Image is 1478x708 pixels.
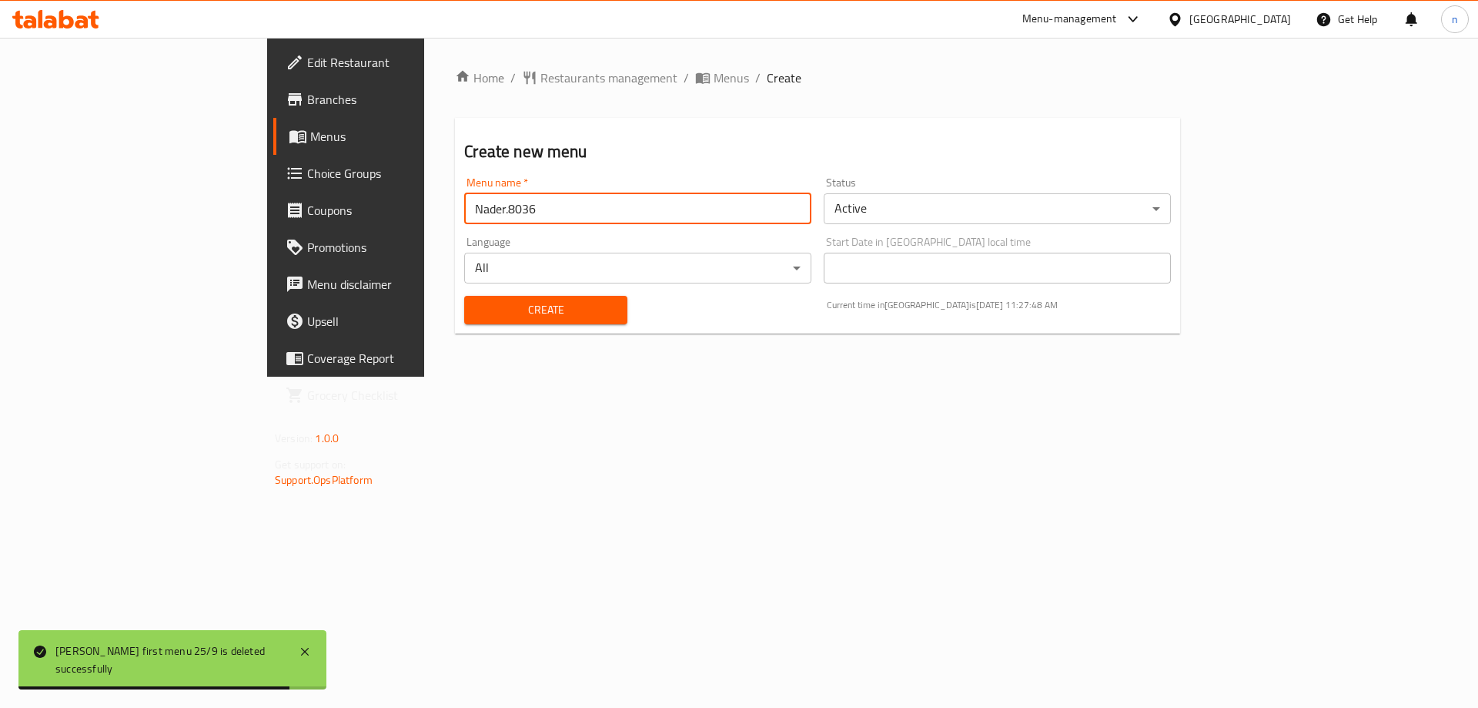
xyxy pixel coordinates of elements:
a: Menus [695,69,749,87]
span: Choice Groups [307,164,502,183]
button: Create [464,296,627,324]
a: Coverage Report [273,340,514,377]
p: Current time in [GEOGRAPHIC_DATA] is [DATE] 11:27:48 AM [827,298,1171,312]
a: Branches [273,81,514,118]
div: [PERSON_NAME] first menu 25/9 is deleted successfully [55,643,283,677]
span: Upsell [307,312,502,331]
span: 1.0.0 [315,428,339,448]
li: / [684,69,689,87]
span: Get support on: [275,455,346,475]
a: Grocery Checklist [273,377,514,414]
a: Choice Groups [273,155,514,192]
div: Active [824,193,1171,224]
span: n [1452,11,1458,28]
a: Coupons [273,192,514,229]
span: Menus [310,127,502,146]
span: Coverage Report [307,349,502,367]
h2: Create new menu [464,140,1171,163]
span: Promotions [307,238,502,257]
a: Support.OpsPlatform [275,470,373,490]
span: Menus [714,69,749,87]
div: [GEOGRAPHIC_DATA] [1189,11,1291,28]
div: All [464,253,811,284]
span: Edit Restaurant [307,53,502,72]
span: Menu disclaimer [307,275,502,294]
a: Upsell [273,303,514,340]
span: Branches [307,90,502,109]
a: Promotions [273,229,514,266]
span: Create [767,69,801,87]
li: / [755,69,761,87]
span: Version: [275,428,313,448]
div: Menu-management [1022,10,1117,29]
nav: breadcrumb [455,69,1180,87]
a: Edit Restaurant [273,44,514,81]
span: Restaurants management [540,69,677,87]
input: Please enter Menu name [464,193,811,224]
a: Restaurants management [522,69,677,87]
a: Menu disclaimer [273,266,514,303]
span: Grocery Checklist [307,386,502,404]
a: Menus [273,118,514,155]
span: Coupons [307,201,502,220]
span: Create [477,300,614,320]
